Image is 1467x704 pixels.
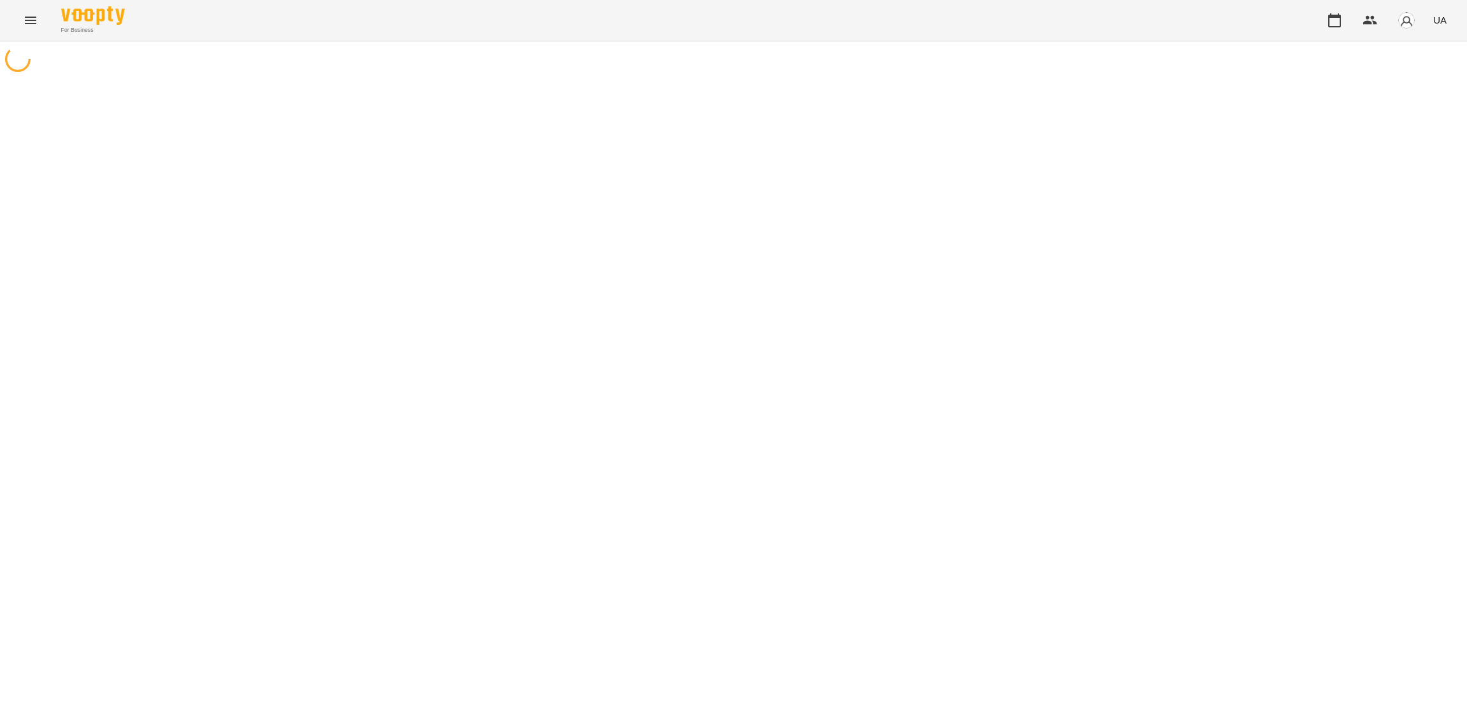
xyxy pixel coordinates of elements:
span: For Business [61,26,125,34]
button: Menu [15,5,46,36]
img: Voopty Logo [61,6,125,25]
img: avatar_s.png [1398,11,1415,29]
button: UA [1428,8,1452,32]
span: UA [1433,13,1447,27]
